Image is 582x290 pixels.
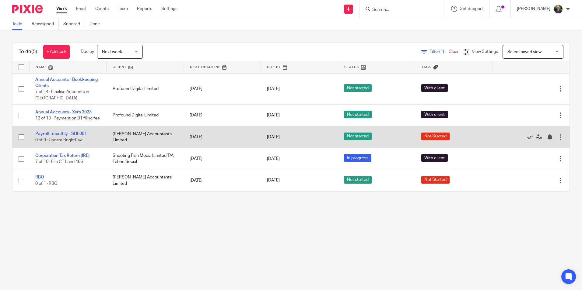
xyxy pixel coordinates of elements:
[118,6,128,12] a: Team
[472,50,498,54] span: View Settings
[35,154,89,158] a: Corporation Tax Return (IRE)
[137,6,152,12] a: Reports
[76,6,86,12] a: Email
[35,132,87,136] a: Payroll - monthly - SHE001
[421,154,448,162] span: With client
[344,84,372,92] span: Not started
[527,134,536,140] a: Mark as done
[35,110,92,114] a: Annual Accounts - Xero 2023
[184,105,261,126] td: [DATE]
[35,90,89,100] span: 7 of 14 · Finalise Accounts in [GEOGRAPHIC_DATA]
[553,4,563,14] img: download.png
[107,105,184,126] td: Profound Digital Limited
[507,50,542,54] span: Select saved view
[344,176,372,184] span: Not started
[421,111,448,118] span: With client
[35,116,100,121] span: 12 of 13 · Payment on B1 filing fee
[161,6,177,12] a: Settings
[372,7,426,13] input: Search
[267,113,280,117] span: [DATE]
[32,18,59,30] a: Reassigned
[267,87,280,91] span: [DATE]
[56,6,67,12] a: Work
[421,176,450,184] span: Not Started
[35,78,98,88] a: Annual Accounts - Bookkeeping Clients
[517,6,550,12] p: [PERSON_NAME]
[267,178,280,183] span: [DATE]
[35,160,83,164] span: 7 of 10 · File CT1 and 46G
[43,45,70,59] a: + Add task
[12,5,43,13] img: Pixie
[184,170,261,191] td: [DATE]
[89,18,104,30] a: Done
[12,18,27,30] a: To do
[184,126,261,148] td: [DATE]
[63,18,85,30] a: Snoozed
[107,73,184,105] td: Profound Digital Limited
[107,148,184,170] td: Shooting Fish Media Limited T/A Fabric Social
[107,126,184,148] td: [PERSON_NAME] Accountants Limited
[344,111,372,118] span: Not started
[95,6,109,12] a: Clients
[81,49,94,55] p: Due by
[421,84,448,92] span: With client
[421,133,450,140] span: Not Started
[267,135,280,139] span: [DATE]
[184,73,261,105] td: [DATE]
[31,49,37,54] span: (5)
[344,133,372,140] span: Not started
[184,148,261,170] td: [DATE]
[102,50,122,54] span: Next week
[429,50,449,54] span: Filter
[344,154,371,162] span: In progress
[439,50,444,54] span: (1)
[35,138,82,142] span: 0 of 9 · Update BrightPay
[421,65,432,69] span: Tags
[267,157,280,161] span: [DATE]
[449,50,459,54] a: Clear
[107,170,184,191] td: [PERSON_NAME] Accountants Limited
[460,7,483,11] span: Get Support
[35,181,58,186] span: 0 of 1 · RBO
[19,49,37,55] h1: To do
[35,175,44,179] a: RBO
